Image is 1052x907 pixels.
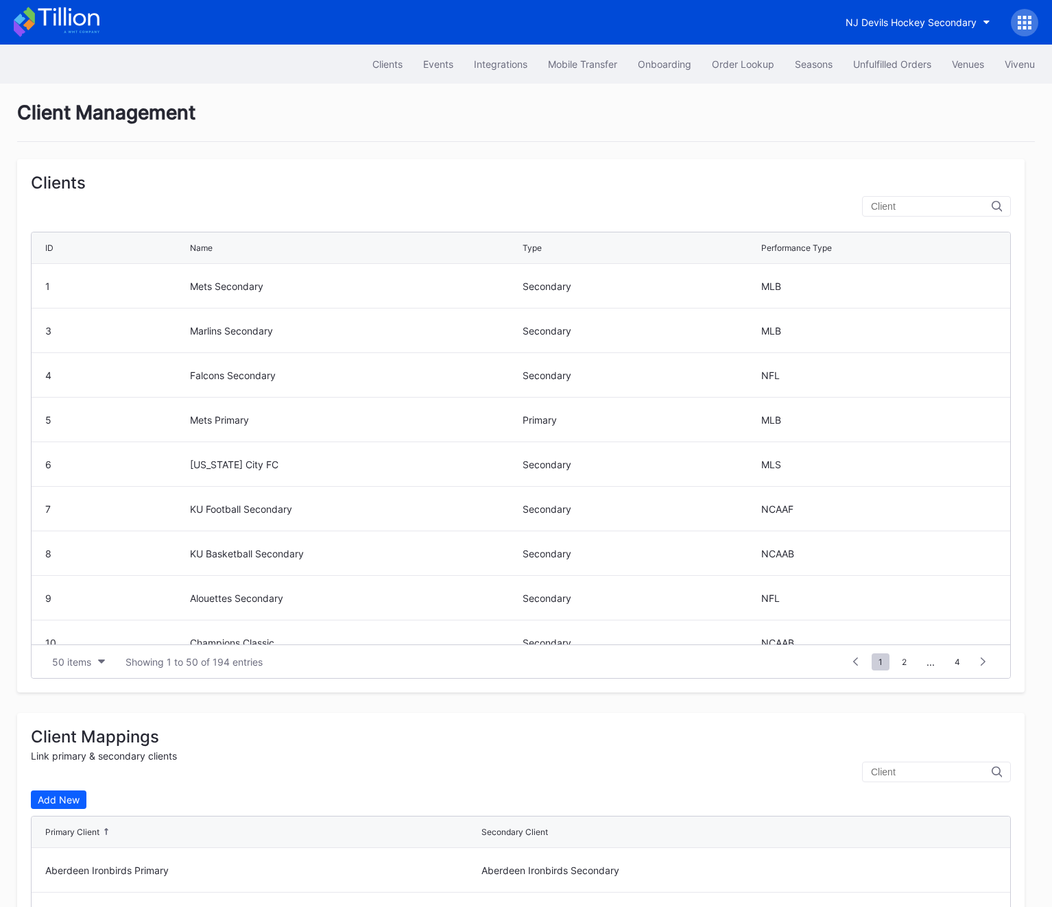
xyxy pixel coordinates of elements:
div: Seasons [795,58,833,70]
div: 7 [45,503,187,515]
div: 6 [45,459,187,470]
button: Vivenu [994,51,1045,77]
div: Client Mappings [31,727,1011,747]
div: Clients [31,173,1011,193]
div: NCAAB [761,637,996,649]
div: Alouettes Secondary [190,592,519,604]
div: Integrations [474,58,527,70]
div: Type [523,243,542,253]
div: KU Football Secondary [190,503,519,515]
button: Onboarding [627,51,702,77]
span: 2 [895,653,913,670]
div: Add New [38,794,80,806]
div: Primary [523,414,758,426]
div: KU Basketball Secondary [190,548,519,559]
div: Onboarding [638,58,691,70]
div: MLS [761,459,996,470]
button: Clients [362,51,413,77]
button: Venues [942,51,994,77]
div: Aberdeen Ironbirds Secondary [481,864,914,876]
div: Performance Type [761,243,832,253]
div: 8 [45,548,187,559]
div: Secondary [523,503,758,515]
div: Secondary [523,637,758,649]
div: NCAAF [761,503,996,515]
div: Marlins Secondary [190,325,519,337]
span: 4 [948,653,967,670]
div: 4 [45,370,187,381]
div: MLB [761,280,996,292]
div: NFL [761,370,996,381]
div: 1 [45,280,187,292]
div: Champions Classic [190,637,519,649]
div: Client Management [17,101,1035,142]
div: Order Lookup [712,58,774,70]
div: Secondary [523,459,758,470]
input: Client [871,766,992,777]
div: Mobile Transfer [548,58,617,70]
button: Events [413,51,464,77]
div: 3 [45,325,187,337]
div: 50 items [52,656,91,668]
button: NJ Devils Hockey Secondary [835,10,1001,35]
input: Client [871,201,992,212]
div: Mets Primary [190,414,519,426]
div: 9 [45,592,187,604]
div: Secondary [523,280,758,292]
div: Name [190,243,213,253]
div: NCAAB [761,548,996,559]
button: Mobile Transfer [538,51,627,77]
div: Secondary [523,325,758,337]
div: Secondary [523,548,758,559]
div: Clients [372,58,403,70]
button: Add New [31,790,86,809]
div: Events [423,58,453,70]
div: Mets Secondary [190,280,519,292]
div: MLB [761,325,996,337]
div: [US_STATE] City FC [190,459,519,470]
div: Aberdeen Ironbirds Primary [45,864,478,876]
div: Vivenu [1005,58,1035,70]
div: Secondary Client [481,827,548,837]
div: NFL [761,592,996,604]
button: Order Lookup [702,51,785,77]
div: ... [916,656,945,668]
div: Secondary [523,370,758,381]
div: Venues [952,58,984,70]
button: 50 items [45,653,112,671]
div: Link primary & secondary clients [31,750,1011,762]
button: Seasons [785,51,843,77]
div: Primary Client [45,827,99,837]
div: NJ Devils Hockey Secondary [846,16,977,28]
div: Secondary [523,592,758,604]
button: Integrations [464,51,538,77]
div: 5 [45,414,187,426]
div: Unfulfilled Orders [853,58,931,70]
div: Falcons Secondary [190,370,519,381]
button: Unfulfilled Orders [843,51,942,77]
div: MLB [761,414,996,426]
div: ID [45,243,53,253]
div: Showing 1 to 50 of 194 entries [125,656,263,668]
div: 10 [45,637,187,649]
span: 1 [872,653,889,670]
